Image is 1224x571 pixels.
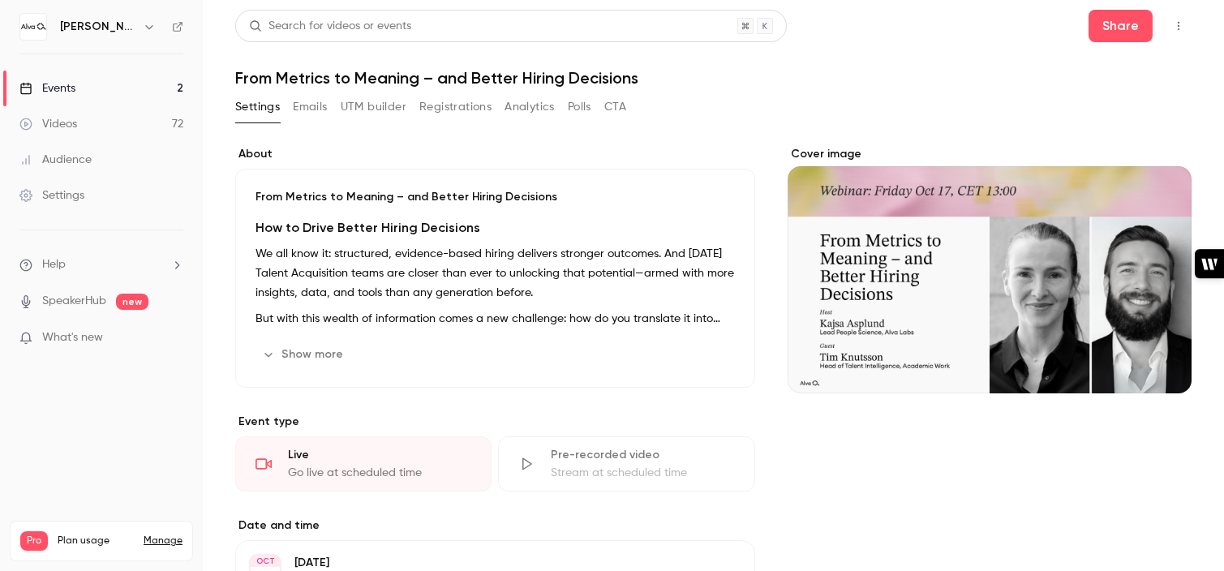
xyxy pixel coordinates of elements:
[568,94,591,120] button: Polls
[256,341,353,367] button: Show more
[249,18,411,35] div: Search for videos or events
[20,531,48,551] span: Pro
[1089,10,1153,42] button: Share
[19,256,183,273] li: help-dropdown-opener
[419,94,492,120] button: Registrations
[604,94,626,120] button: CTA
[235,94,280,120] button: Settings
[235,146,755,162] label: About
[505,94,555,120] button: Analytics
[256,244,735,303] p: We all know it: structured, evidence-based hiring delivers stronger outcomes. And [DATE] Talent A...
[551,465,734,481] div: Stream at scheduled time
[256,309,735,328] p: But with this wealth of information comes a new challenge: how do you translate it into business ...
[144,535,183,547] a: Manage
[235,414,755,430] p: Event type
[42,329,103,346] span: What's new
[256,218,735,238] h3: How to Drive Better Hiring Decisions
[235,68,1192,88] h1: From Metrics to Meaning – and Better Hiring Decisions
[19,152,92,168] div: Audience
[20,14,46,40] img: Alva Labs
[19,116,77,132] div: Videos
[116,294,148,310] span: new
[256,189,735,205] p: From Metrics to Meaning – and Better Hiring Decisions
[293,94,327,120] button: Emails
[42,293,106,310] a: SpeakerHub
[42,256,66,273] span: Help
[294,555,669,571] p: [DATE]
[498,436,754,492] div: Pre-recorded videoStream at scheduled time
[341,94,406,120] button: UTM builder
[551,447,734,463] div: Pre-recorded video
[788,146,1192,162] label: Cover image
[251,556,280,567] div: OCT
[235,436,492,492] div: LiveGo live at scheduled time
[19,187,84,204] div: Settings
[788,146,1192,393] section: Cover image
[235,517,755,534] label: Date and time
[60,19,136,35] h6: [PERSON_NAME] Labs
[19,80,75,97] div: Events
[288,447,471,463] div: Live
[58,535,134,547] span: Plan usage
[288,465,471,481] div: Go live at scheduled time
